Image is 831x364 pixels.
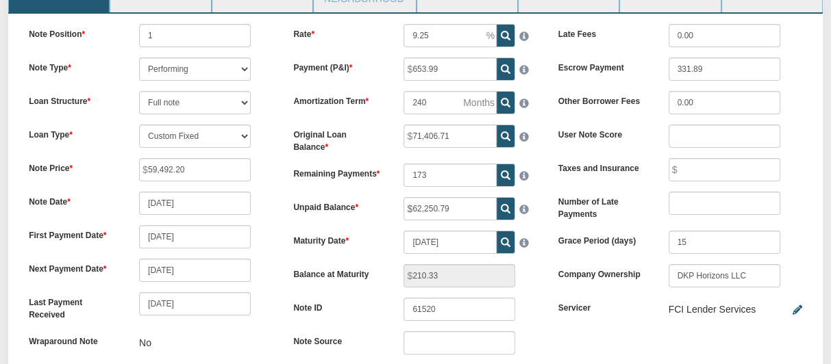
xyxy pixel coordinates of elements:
label: Note Price [18,158,129,174]
label: Taxes and Insurance [548,158,658,174]
label: First Payment Date [18,225,129,242]
label: Grace Period (days) [548,231,658,247]
label: Payment (P&I) [283,57,393,74]
label: Note Position [18,24,129,40]
label: Maturity Date [283,231,393,247]
input: MM/DD/YYYY [404,231,497,254]
div: FCI Lender Services [669,298,756,321]
label: Note Source [283,331,393,348]
label: Company Ownership [548,264,658,281]
input: MM/DD/YYYY [139,259,251,282]
label: Other Borrower Fees [548,91,658,107]
label: Note ID [283,298,393,314]
label: Note Date [18,192,129,208]
label: User Note Score [548,125,658,141]
p: No [139,331,151,354]
label: Rate [283,24,393,40]
label: Loan Type [18,125,129,141]
label: Note Type [18,57,129,74]
input: MM/DD/YYYY [139,225,251,248]
label: Late Fees [548,24,658,40]
label: Last Payment Received [18,292,129,320]
input: MM/DD/YYYY [139,292,251,315]
label: Amortization Term [283,91,393,107]
label: Escrow Payment [548,57,658,74]
input: This field can contain only numeric characters [404,24,497,47]
label: Servicer [548,298,658,314]
label: Balance at Maturity [283,264,393,281]
label: Remaining Payments [283,164,393,180]
input: MM/DD/YYYY [139,192,251,215]
label: Loan Structure [18,91,129,107]
label: Original Loan Balance [283,125,393,153]
label: Wraparound Note [18,331,129,348]
label: Number of Late Payments [548,192,658,220]
label: Next Payment Date [18,259,129,275]
label: Unpaid Balance [283,197,393,213]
